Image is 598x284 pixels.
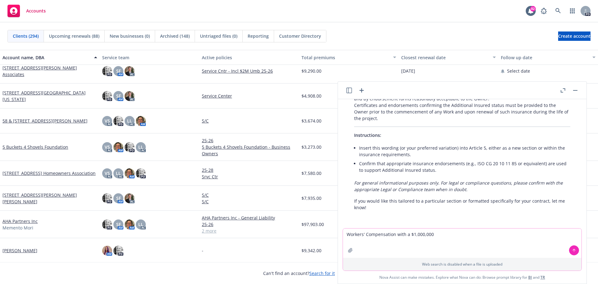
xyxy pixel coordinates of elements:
[202,228,297,234] a: 2 more
[301,221,324,228] span: $97,903.00
[116,170,121,176] span: LL
[125,193,135,203] img: photo
[552,5,564,17] a: Search
[202,173,297,180] a: Srvc Ctr
[301,170,321,176] span: $7,580.00
[263,270,335,277] span: Can't find an account?
[105,170,110,176] span: VS
[26,8,46,13] span: Accounts
[202,247,203,254] span: -
[102,246,112,256] img: photo
[202,137,297,144] a: 25-26
[354,198,570,211] p: If you would like this tailored to a particular section or formatted specifically for your contra...
[116,221,121,228] span: SF
[199,50,299,65] button: Active policies
[301,118,321,124] span: $3,674.00
[202,221,297,228] a: 25-26
[2,118,88,124] a: 58 & [STREET_ADDRESS][PERSON_NAME]
[301,144,321,150] span: $3,273.00
[202,68,297,74] a: Service Cntr - Incl $2M Umb 25-26
[354,132,381,138] span: Instructions:
[116,68,121,74] span: SF
[343,229,581,258] textarea: Workers' Compensation with a $1,000,000
[202,198,297,205] a: S/C
[540,275,545,280] a: TR
[102,54,197,61] div: Service team
[538,5,550,17] a: Report a Bug
[125,91,135,101] img: photo
[401,68,415,74] span: [DATE]
[566,5,579,17] a: Switch app
[401,54,489,61] div: Closest renewal date
[138,144,143,150] span: LL
[2,144,68,150] a: 5 Buckets 4 Shovels Foundation
[301,195,321,201] span: $7,935.00
[100,50,199,65] button: Service team
[136,116,146,126] img: photo
[301,68,321,74] span: $9,290.00
[136,168,146,178] img: photo
[299,50,399,65] button: Total premiums
[507,68,530,74] span: Select date
[528,275,532,280] a: BI
[2,224,33,231] span: Memento Mori
[125,219,135,229] img: photo
[399,50,498,65] button: Closest renewal date
[202,192,297,198] a: S/C
[2,192,97,205] a: [STREET_ADDRESS][PERSON_NAME][PERSON_NAME]
[49,33,99,39] span: Upcoming renewals (88)
[354,102,570,122] p: Certificates and endorsements confirming the Additional Insured status must be provided to the Ow...
[501,54,589,61] div: Follow up date
[2,54,90,61] div: Account name, DBA
[558,30,591,42] span: Create account
[125,168,135,178] img: photo
[347,262,578,267] p: Web search is disabled when a file is uploaded
[2,89,97,103] a: [STREET_ADDRESS][GEOGRAPHIC_DATA][US_STATE]
[202,54,297,61] div: Active policies
[116,195,121,201] span: SF
[102,66,112,76] img: photo
[125,142,135,152] img: photo
[2,65,97,78] a: [STREET_ADDRESS][PERSON_NAME] Associates
[125,66,135,76] img: photo
[102,91,112,101] img: photo
[116,93,121,99] span: SF
[279,33,321,39] span: Customer Directory
[200,33,237,39] span: Untriaged files (0)
[102,219,112,229] img: photo
[498,50,598,65] button: Follow up date
[113,142,123,152] img: photo
[13,33,39,39] span: Clients (294)
[301,93,321,99] span: $4,908.00
[309,270,335,276] a: Search for it
[127,118,132,124] span: LL
[530,6,536,12] div: 82
[5,2,48,20] a: Accounts
[160,33,190,39] span: Archived (148)
[248,33,269,39] span: Reporting
[202,118,297,124] a: S/C
[202,93,297,99] a: Service Center
[110,33,150,39] span: New businesses (0)
[2,218,38,224] a: AHA Partners Inc
[301,54,389,61] div: Total premiums
[359,159,570,175] li: Confirm that appropriate insurance endorsements (e.g., ISO CG 20 10 11 85 or equivalent) are used...
[105,118,110,124] span: VS
[354,180,563,192] em: For general informational purposes only. For legal or compliance questions, please confirm with t...
[2,170,96,176] a: [STREET_ADDRESS] Homeowners Association
[340,271,584,284] span: Nova Assist can make mistakes. Explore what Nova can do: Browse prompt library for and
[113,246,123,256] img: photo
[2,247,37,254] a: [PERSON_NAME]
[359,143,570,159] li: Insert this wording (or your preferred variation) into Article 5, either as a new section or with...
[102,193,112,203] img: photo
[105,144,110,150] span: VS
[202,144,297,157] a: 5 Buckets 4 Shovels Foundation - Business Owners
[113,116,123,126] img: photo
[301,247,321,254] span: $9,342.00
[558,31,591,41] a: Create account
[138,221,143,228] span: LL
[202,214,297,221] a: AHA Partners Inc - General Liability
[202,167,297,173] a: 25-28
